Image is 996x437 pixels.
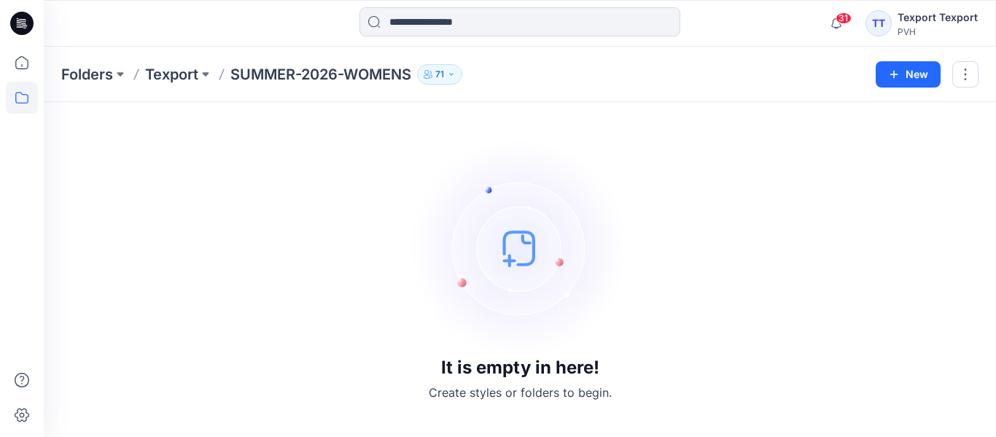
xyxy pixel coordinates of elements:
[898,9,978,26] div: Texport Texport
[836,12,852,24] span: 31
[435,66,444,82] p: 71
[145,64,198,85] a: Texport
[441,357,599,378] h3: It is empty in here!
[61,64,113,85] a: Folders
[898,26,978,37] div: PVH
[429,384,612,401] p: Create styles or folders to begin.
[865,10,892,36] div: TT
[411,139,629,357] img: empty-state-image.svg
[230,64,411,85] p: SUMMER-2026-WOMENS
[876,61,941,88] button: New
[417,64,462,85] button: 71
